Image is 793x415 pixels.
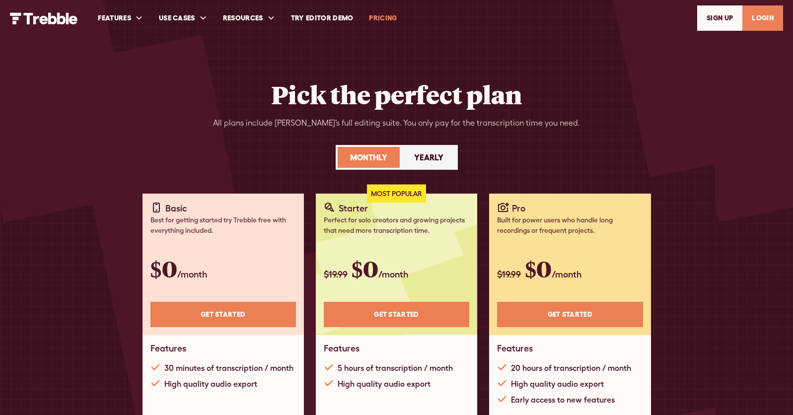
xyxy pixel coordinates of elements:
[361,1,405,35] a: PRICING
[402,147,456,168] a: Yearly
[378,269,408,279] span: /month
[414,151,443,163] div: Yearly
[352,254,378,283] span: $0
[98,13,131,23] div: FEATURES
[324,343,360,354] h1: Features
[159,13,195,23] div: USE CASES
[223,13,263,23] div: RESOURCES
[511,362,631,374] div: 20 hours of transcription / month
[511,378,604,390] div: High quality audio export
[497,343,533,354] h1: Features
[742,5,783,31] a: LOGIN
[164,378,257,390] div: High quality audio export
[350,151,387,163] div: Monthly
[525,254,552,283] span: $0
[283,1,361,35] a: Try Editor Demo
[512,202,525,215] div: Pro
[150,343,186,354] h1: Features
[10,12,78,24] img: Trebble Logo - AI Podcast Editor
[177,269,207,279] span: /month
[697,5,742,31] a: SIGn UP
[324,215,469,236] div: Perfect for solo creators and growing projects that need more transcription time.
[338,147,400,168] a: Monthly
[150,302,296,327] a: Get STARTED
[338,362,453,374] div: 5 hours of transcription / month
[497,269,521,279] span: $19.99
[367,185,426,203] div: Most Popular
[150,215,296,236] div: Best for getting started try Trebble free with everything included.
[213,117,580,129] div: All plans include [PERSON_NAME]’s full editing suite. You only pay for the transcription time you...
[164,362,293,374] div: 30 minutes of transcription / month
[497,215,643,236] div: Built for power users who handle long recordings or frequent projects.
[338,378,431,390] div: High quality audio export
[165,202,187,215] div: Basic
[324,302,469,327] a: Get STARTED
[324,269,348,279] span: $19.99
[552,269,581,279] span: /month
[271,79,522,109] h2: Pick the perfect plan
[150,254,177,283] span: $0
[497,302,643,327] a: Get STARTED
[511,394,615,406] div: Early access to new features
